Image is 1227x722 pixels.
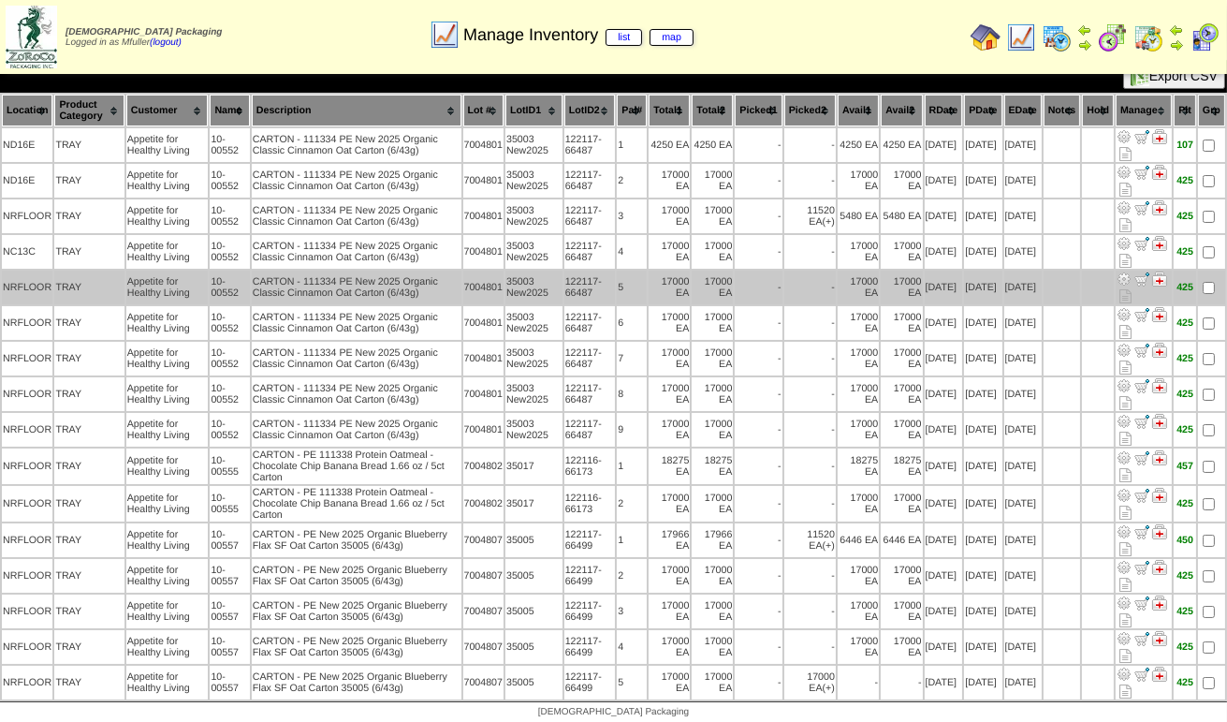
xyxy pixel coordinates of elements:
[2,413,52,447] td: NRFLOOR
[2,95,52,126] th: Location
[617,413,647,447] td: 9
[925,95,963,126] th: RDate
[1152,560,1167,575] img: Manage Hold
[881,199,922,233] td: 5480 EA
[1119,254,1132,268] i: Note
[838,377,879,411] td: 17000 EA
[505,449,562,484] td: 35017
[617,164,647,198] td: 2
[210,128,249,162] td: 10-00552
[1134,129,1149,144] img: Move
[1134,667,1149,682] img: Move
[1169,22,1184,37] img: arrowleft.gif
[650,29,694,46] a: map
[925,342,963,376] td: [DATE]
[1117,200,1132,215] img: Adjust
[1117,596,1132,611] img: Adjust
[1134,343,1149,358] img: Move
[2,271,52,304] td: NRFLOOR
[964,199,1001,233] td: [DATE]
[54,342,124,376] td: TRAY
[126,413,209,447] td: Appetite for Healthy Living
[505,199,562,233] td: 35003 New2025
[1152,307,1167,322] img: Manage Hold
[1006,22,1036,52] img: line_graph.gif
[1175,246,1195,258] div: 425
[735,128,781,162] td: -
[784,164,836,198] td: -
[1175,424,1195,435] div: 425
[126,128,209,162] td: Appetite for Healthy Living
[838,95,879,126] th: Avail1
[881,235,922,269] td: 17000 EA
[1004,164,1042,198] td: [DATE]
[881,271,922,304] td: 17000 EA
[54,164,124,198] td: TRAY
[210,449,249,484] td: 10-00555
[564,95,616,126] th: LotID2
[505,377,562,411] td: 35003 New2025
[964,164,1001,198] td: [DATE]
[925,377,963,411] td: [DATE]
[606,29,642,46] a: list
[2,199,52,233] td: NRFLOOR
[1119,183,1132,197] i: Note
[2,164,52,198] td: ND16E
[649,199,690,233] td: 17000 EA
[564,271,616,304] td: 122117-66487
[126,95,209,126] th: Customer
[2,449,52,484] td: NRFLOOR
[126,164,209,198] td: Appetite for Healthy Living
[505,342,562,376] td: 35003 New2025
[1082,95,1114,126] th: Hold
[617,271,647,304] td: 5
[784,342,836,376] td: -
[66,27,222,48] span: Logged in as Mfuller
[1134,524,1149,539] img: Move
[2,377,52,411] td: NRFLOOR
[1117,236,1132,251] img: Adjust
[1152,488,1167,503] img: Manage Hold
[54,449,124,484] td: TRAY
[1134,631,1149,646] img: Move
[430,20,460,50] img: line_graph.gif
[617,306,647,340] td: 6
[1134,165,1149,180] img: Move
[925,164,963,198] td: [DATE]
[692,128,733,162] td: 4250 EA
[505,164,562,198] td: 35003 New2025
[463,235,504,269] td: 7004801
[784,449,836,484] td: -
[964,128,1001,162] td: [DATE]
[210,306,249,340] td: 10-00552
[252,95,461,126] th: Description
[838,342,879,376] td: 17000 EA
[1134,560,1149,575] img: Move
[964,271,1001,304] td: [DATE]
[617,377,647,411] td: 8
[1198,95,1225,126] th: Grp
[505,235,562,269] td: 35003 New2025
[252,164,461,198] td: CARTON - 111334 PE New 2025 Organic Classic Cinnamon Oat Carton (6/43g)
[564,486,616,522] td: 122116-66173
[2,235,52,269] td: NC13C
[784,95,836,126] th: Picked2
[784,128,836,162] td: -
[1134,450,1149,465] img: Move
[1004,306,1042,340] td: [DATE]
[1175,353,1195,364] div: 425
[617,95,647,126] th: Pal#
[210,377,249,411] td: 10-00552
[54,235,124,269] td: TRAY
[1116,95,1172,126] th: Manage
[463,449,504,484] td: 7004802
[1152,596,1167,611] img: Manage Hold
[126,271,209,304] td: Appetite for Healthy Living
[1119,396,1132,410] i: Note
[252,377,461,411] td: CARTON - 111334 PE New 2025 Organic Classic Cinnamon Oat Carton (6/43g)
[1117,450,1132,465] img: Adjust
[1152,667,1167,682] img: Manage Hold
[463,25,694,45] span: Manage Inventory
[838,306,879,340] td: 17000 EA
[463,413,504,447] td: 7004801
